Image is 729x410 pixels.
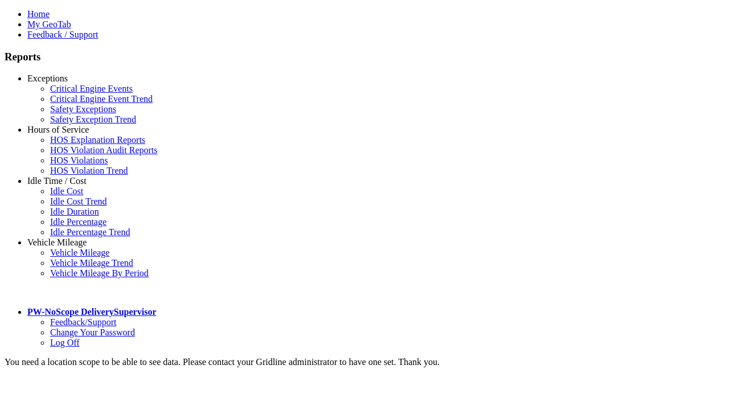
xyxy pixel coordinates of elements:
[50,166,128,175] a: HOS Violation Trend
[50,104,116,114] a: Safety Exceptions
[50,258,133,268] a: Vehicle Mileage Trend
[50,135,145,145] a: HOS Explanation Reports
[27,176,87,186] a: Idle Time / Cost
[5,357,724,367] div: You need a location scope to be able to see data. Please contact your Gridline administrator to h...
[50,207,99,216] a: Idle Duration
[27,237,87,247] a: Vehicle Mileage
[50,84,133,93] a: Critical Engine Events
[27,307,156,317] a: PW-NoScope DeliverySupervisor
[50,186,83,196] a: Idle Cost
[27,125,89,134] a: Hours of Service
[50,217,107,227] a: Idle Percentage
[50,227,130,237] a: Idle Percentage Trend
[50,145,158,155] a: HOS Violation Audit Reports
[50,248,109,257] a: Vehicle Mileage
[27,30,98,39] a: Feedback / Support
[50,327,135,337] a: Change Your Password
[50,268,149,278] a: Vehicle Mileage By Period
[27,19,71,29] a: My GeoTab
[50,114,136,124] a: Safety Exception Trend
[50,196,107,206] a: Idle Cost Trend
[50,338,80,347] a: Log Off
[50,155,108,165] a: HOS Violations
[50,317,116,327] a: Feedback/Support
[27,9,50,19] a: Home
[27,73,68,83] a: Exceptions
[50,94,153,104] a: Critical Engine Event Trend
[5,51,724,63] h3: Reports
